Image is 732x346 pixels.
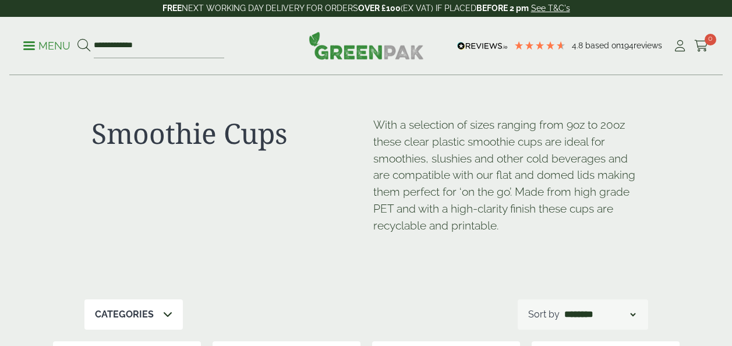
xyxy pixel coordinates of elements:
[373,116,641,234] p: With a selection of sizes ranging from 9oz to 20oz these clear plastic smoothie cups are ideal fo...
[514,40,566,51] div: 4.78 Stars
[528,308,560,322] p: Sort by
[562,308,638,322] select: Shop order
[705,34,716,45] span: 0
[457,42,508,50] img: REVIEWS.io
[585,41,621,50] span: Based on
[694,37,709,55] a: 0
[572,41,585,50] span: 4.8
[634,41,662,50] span: reviews
[162,3,182,13] strong: FREE
[694,40,709,52] i: Cart
[358,3,401,13] strong: OVER £100
[23,39,70,51] a: Menu
[23,39,70,53] p: Menu
[621,41,634,50] span: 194
[673,40,687,52] i: My Account
[91,116,359,150] h1: Smoothie Cups
[531,3,570,13] a: See T&C's
[95,308,154,322] p: Categories
[476,3,529,13] strong: BEFORE 2 pm
[309,31,424,59] img: GreenPak Supplies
